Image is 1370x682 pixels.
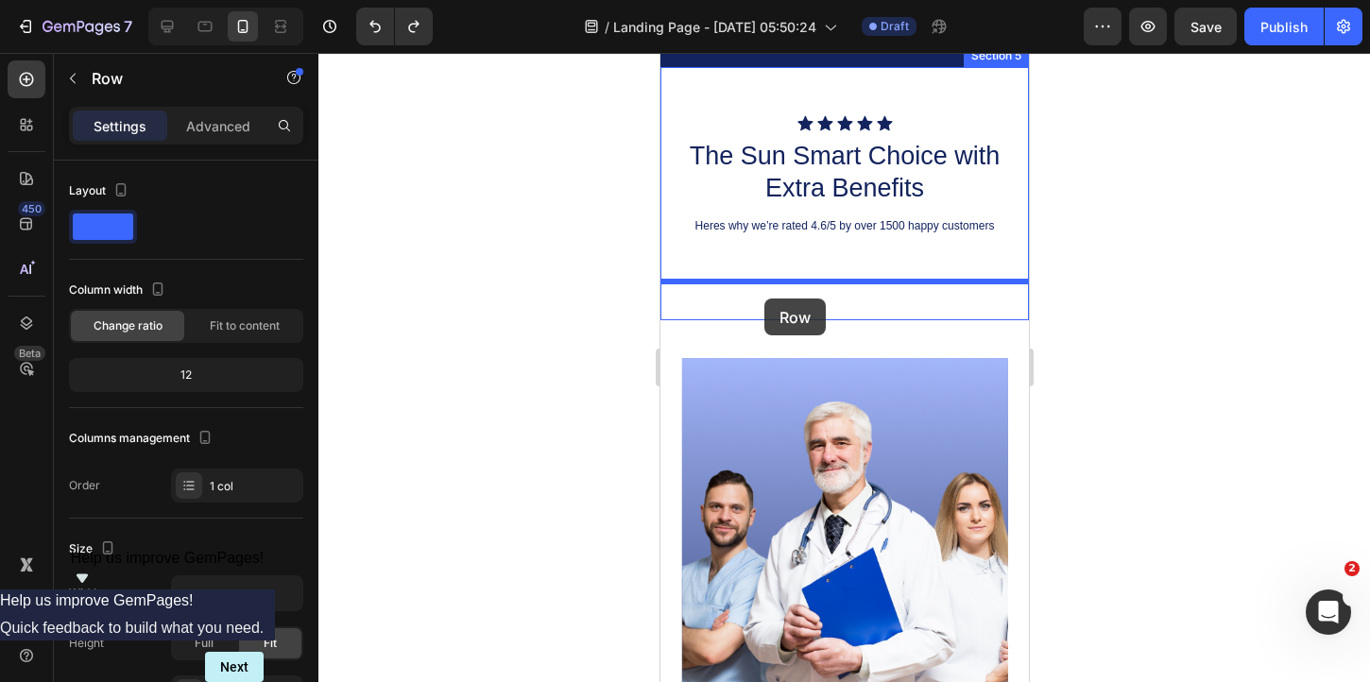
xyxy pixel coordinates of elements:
[613,17,816,37] span: Landing Page - [DATE] 05:50:24
[660,53,1029,682] iframe: Design area
[124,15,132,38] p: 7
[8,8,141,45] button: 7
[605,17,609,37] span: /
[73,362,300,388] div: 12
[69,537,119,562] div: Size
[69,179,132,204] div: Layout
[14,346,45,361] div: Beta
[186,116,250,136] p: Advanced
[264,635,277,652] span: Fit
[71,550,265,566] span: Help us improve GemPages!
[210,317,280,334] span: Fit to content
[210,478,299,495] div: 1 col
[1190,19,1222,35] span: Save
[1174,8,1237,45] button: Save
[69,426,216,452] div: Columns management
[92,67,252,90] p: Row
[69,278,169,303] div: Column width
[1244,8,1324,45] button: Publish
[71,550,265,589] button: Show survey - Help us improve GemPages!
[1344,561,1360,576] span: 2
[69,477,100,494] div: Order
[1260,17,1308,37] div: Publish
[356,8,433,45] div: Undo/Redo
[94,116,146,136] p: Settings
[881,18,909,35] span: Draft
[94,317,163,334] span: Change ratio
[1306,589,1351,635] iframe: Intercom live chat
[18,201,45,216] div: 450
